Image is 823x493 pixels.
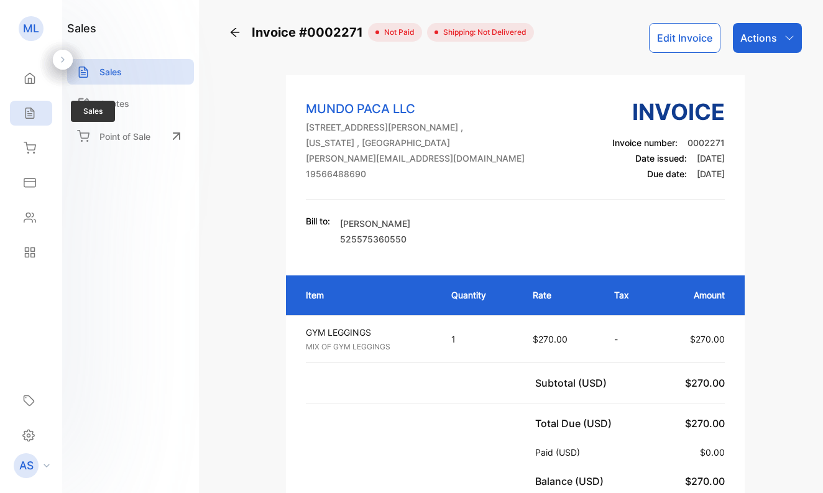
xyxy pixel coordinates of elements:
[67,20,96,37] h1: sales
[451,288,508,302] p: Quantity
[535,376,612,390] p: Subtotal (USD)
[535,474,609,489] p: Balance (USD)
[685,417,725,430] span: $270.00
[669,288,725,302] p: Amount
[614,288,643,302] p: Tax
[647,168,687,179] span: Due date:
[99,97,129,110] p: Quotes
[99,130,150,143] p: Point of Sale
[533,288,589,302] p: Rate
[700,447,725,458] span: $0.00
[340,217,410,230] p: [PERSON_NAME]
[690,334,725,344] span: $270.00
[740,30,777,45] p: Actions
[19,458,34,474] p: AS
[23,21,39,37] p: ML
[614,333,643,346] p: -
[252,23,368,42] span: Invoice #0002271
[685,475,725,487] span: $270.00
[306,152,525,165] p: [PERSON_NAME][EMAIL_ADDRESS][DOMAIN_NAME]
[306,214,330,228] p: Bill to:
[67,91,194,116] a: Quotes
[340,233,410,246] p: 525575360550
[535,416,617,431] p: Total Due (USD)
[697,168,725,179] span: [DATE]
[306,341,429,352] p: MIX OF GYM LEGGINGS
[71,101,115,122] span: Sales
[306,326,429,339] p: GYM LEGGINGS
[635,153,687,164] span: Date issued:
[535,446,585,459] p: Paid (USD)
[67,122,194,150] a: Point of Sale
[649,23,720,53] button: Edit Invoice
[451,333,508,346] p: 1
[612,137,678,148] span: Invoice number:
[306,99,525,118] p: MUNDO PACA LLC
[67,59,194,85] a: Sales
[306,121,525,134] p: [STREET_ADDRESS][PERSON_NAME] ,
[379,27,415,38] span: not paid
[685,377,725,389] span: $270.00
[306,136,525,149] p: [US_STATE] , [GEOGRAPHIC_DATA]
[438,27,526,38] span: Shipping: Not Delivered
[687,137,725,148] span: 0002271
[10,5,47,42] button: Open LiveChat chat widget
[306,167,525,180] p: 19566488690
[306,288,426,302] p: Item
[697,153,725,164] span: [DATE]
[533,334,568,344] span: $270.00
[733,23,802,53] button: Actions
[99,65,122,78] p: Sales
[612,95,725,129] h3: Invoice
